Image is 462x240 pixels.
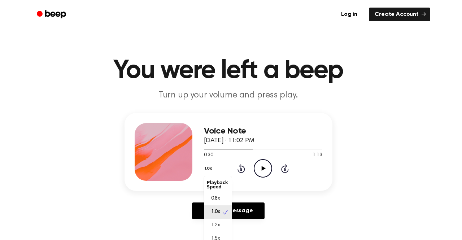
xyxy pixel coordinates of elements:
[211,222,220,229] span: 1.2x
[211,195,220,202] span: 0.8x
[211,208,220,216] span: 1.0x
[204,178,232,192] div: Playback Speed
[204,162,215,175] button: 1.0x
